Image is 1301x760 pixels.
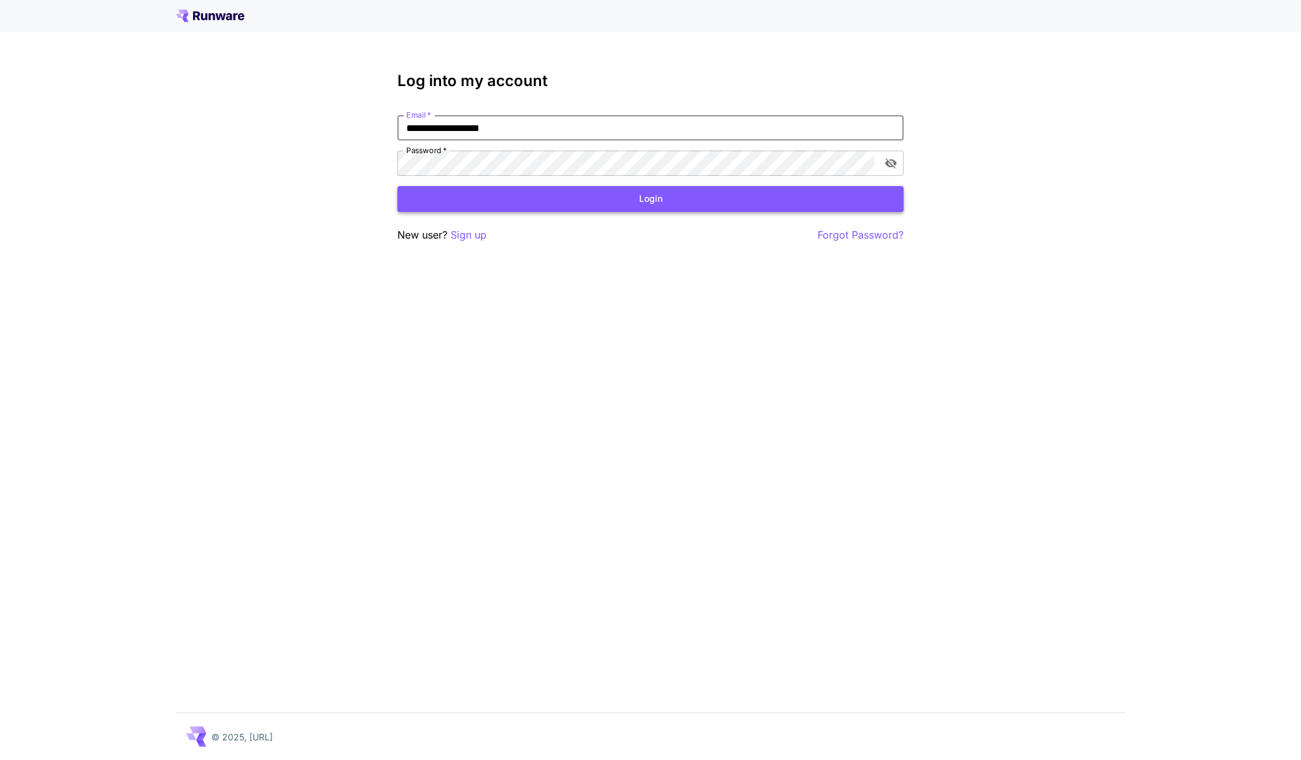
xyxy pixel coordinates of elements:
[880,152,902,175] button: toggle password visibility
[406,109,431,120] label: Email
[818,227,904,243] button: Forgot Password?
[406,145,447,156] label: Password
[211,730,273,744] p: © 2025, [URL]
[451,227,487,243] button: Sign up
[397,72,904,90] h3: Log into my account
[397,227,487,243] p: New user?
[397,186,904,212] button: Login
